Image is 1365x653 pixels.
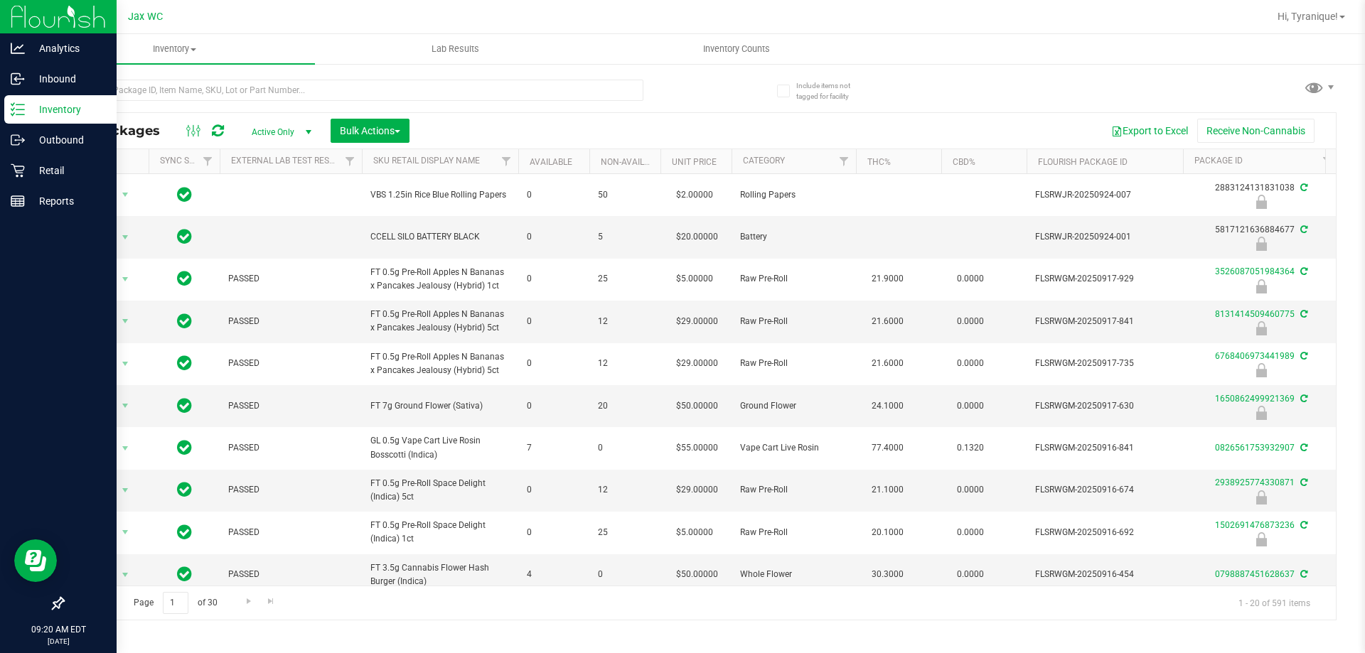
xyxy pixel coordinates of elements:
[740,315,847,328] span: Raw Pre-Roll
[1194,156,1243,166] a: Package ID
[25,193,110,210] p: Reports
[228,526,353,539] span: PASSED
[74,123,174,139] span: All Packages
[25,162,110,179] p: Retail
[11,133,25,147] inline-svg: Outbound
[370,434,510,461] span: GL 0.5g Vape Cart Live Rosin Bosscotti (Indica)
[11,41,25,55] inline-svg: Analytics
[1035,483,1174,497] span: FLSRWGM-20250916-674
[601,157,664,167] a: Non-Available
[740,441,847,455] span: Vape Cart Live Rosin
[598,441,652,455] span: 0
[950,269,991,289] span: 0.0000
[864,396,911,416] span: 24.1000
[864,311,911,332] span: 21.6000
[370,266,510,293] span: FT 0.5g Pre-Roll Apples N Bananas x Pancakes Jealousy (Hybrid) 1ct
[1298,477,1307,487] span: Sync from Compliance System
[412,43,498,55] span: Lab Results
[117,522,134,542] span: select
[370,519,510,546] span: FT 0.5g Pre-Roll Space Delight (Indica) 1ct
[740,483,847,497] span: Raw Pre-Roll
[740,357,847,370] span: Raw Pre-Roll
[669,396,725,416] span: $50.00000
[196,149,220,173] a: Filter
[1181,321,1342,335] div: Launch Hold
[117,354,134,374] span: select
[34,34,315,64] a: Inventory
[1038,157,1128,167] a: Flourish Package ID
[370,477,510,504] span: FT 0.5g Pre-Roll Space Delight (Indica) 5ct
[495,149,518,173] a: Filter
[1215,520,1295,530] a: 1502691476873236
[1215,394,1295,404] a: 1650862499921369
[1298,569,1307,579] span: Sync from Compliance System
[950,396,991,416] span: 0.0000
[598,568,652,581] span: 0
[598,315,652,328] span: 12
[527,483,581,497] span: 0
[864,269,911,289] span: 21.9000
[122,592,229,614] span: Page of 30
[117,227,134,247] span: select
[596,34,877,64] a: Inventory Counts
[1215,569,1295,579] a: 0798887451628637
[331,119,409,143] button: Bulk Actions
[950,438,991,458] span: 0.1320
[177,522,192,542] span: In Sync
[864,353,911,374] span: 21.6000
[1035,188,1174,202] span: FLSRWJR-20250924-007
[177,438,192,458] span: In Sync
[370,561,510,588] span: FT 3.5g Cannabis Flower Hash Burger (Indica)
[117,185,134,205] span: select
[950,564,991,585] span: 0.0000
[238,592,259,611] a: Go to the next page
[950,311,991,332] span: 0.0000
[527,441,581,455] span: 7
[598,526,652,539] span: 25
[1298,520,1307,530] span: Sync from Compliance System
[231,156,343,166] a: External Lab Test Result
[11,72,25,86] inline-svg: Inbound
[669,438,725,458] span: $55.00000
[117,438,134,458] span: select
[1102,119,1197,143] button: Export to Excel
[11,194,25,208] inline-svg: Reports
[117,565,134,585] span: select
[684,43,789,55] span: Inventory Counts
[867,157,891,167] a: THC%
[370,350,510,377] span: FT 0.5g Pre-Roll Apples N Bananas x Pancakes Jealousy (Hybrid) 5ct
[1181,181,1342,209] div: 2883124131831038
[796,80,867,102] span: Include items not tagged for facility
[228,357,353,370] span: PASSED
[117,396,134,416] span: select
[1298,309,1307,319] span: Sync from Compliance System
[1181,363,1342,377] div: Launch Hold
[1181,532,1342,546] div: Launch Hold
[1181,279,1342,293] div: Launch Hold
[669,311,725,332] span: $29.00000
[177,311,192,331] span: In Sync
[527,230,581,244] span: 0
[228,483,353,497] span: PASSED
[740,526,847,539] span: Raw Pre-Roll
[743,156,785,166] a: Category
[950,353,991,374] span: 0.0000
[527,399,581,413] span: 0
[340,125,400,136] span: Bulk Actions
[34,43,315,55] span: Inventory
[177,564,192,584] span: In Sync
[228,568,353,581] span: PASSED
[177,353,192,373] span: In Sync
[864,564,911,585] span: 30.3000
[63,80,643,101] input: Search Package ID, Item Name, SKU, Lot or Part Number...
[228,399,353,413] span: PASSED
[527,315,581,328] span: 0
[177,480,192,500] span: In Sync
[598,188,652,202] span: 50
[1181,490,1342,504] div: Launch Hold
[25,131,110,149] p: Outbound
[1316,149,1339,173] a: Filter
[1215,266,1295,276] a: 3526087051984364
[6,636,110,647] p: [DATE]
[1035,399,1174,413] span: FLSRWGM-20250917-630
